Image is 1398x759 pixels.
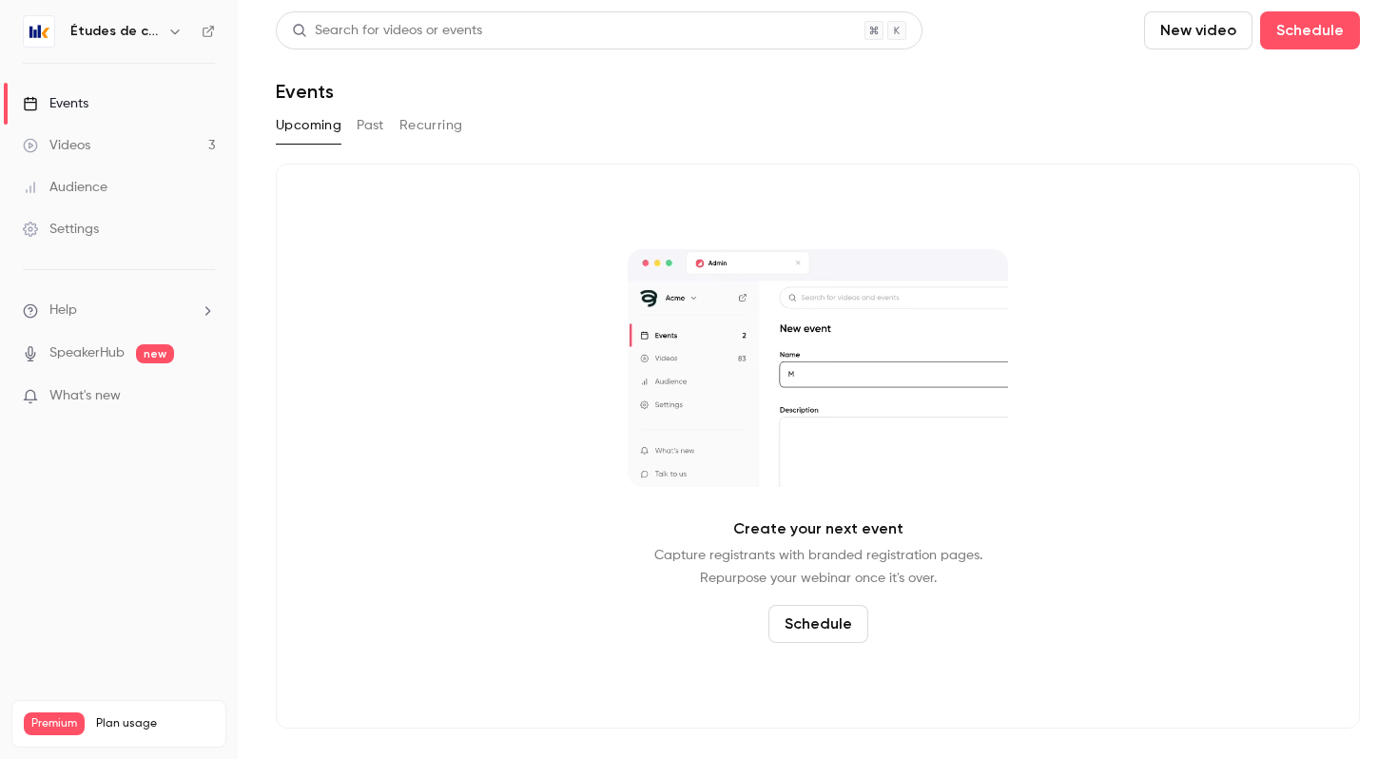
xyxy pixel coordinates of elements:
button: Schedule [1260,11,1360,49]
button: Schedule [768,605,868,643]
img: Études de cas [24,16,54,47]
li: help-dropdown-opener [23,301,215,321]
h6: Études de cas [70,22,160,41]
button: Recurring [399,110,463,141]
div: Events [23,94,88,113]
span: Premium [24,712,85,735]
div: Videos [23,136,90,155]
span: new [136,344,174,363]
button: Upcoming [276,110,341,141]
p: Create your next event [733,517,903,540]
div: Search for videos or events [292,21,482,41]
h1: Events [276,80,334,103]
iframe: Noticeable Trigger [192,388,215,405]
p: Capture registrants with branded registration pages. Repurpose your webinar once it's over. [654,544,982,590]
span: Plan usage [96,716,214,731]
button: Past [357,110,384,141]
span: What's new [49,386,121,406]
button: New video [1144,11,1252,49]
div: Settings [23,220,99,239]
a: SpeakerHub [49,343,125,363]
div: Audience [23,178,107,197]
span: Help [49,301,77,321]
